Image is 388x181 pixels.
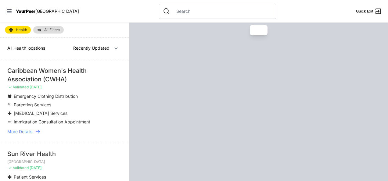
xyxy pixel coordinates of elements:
[173,8,272,14] input: Search
[14,111,67,116] span: [MEDICAL_DATA] Services
[14,94,78,99] span: Emergency Clothing Distribution
[7,129,122,135] a: More Details
[14,174,46,179] span: Patient Services
[9,165,29,170] span: ✓ Validated
[30,85,41,89] span: [DATE]
[5,26,31,34] a: Health
[7,66,122,83] div: Caribbean Women's Health Association (CWHA)
[16,9,35,14] span: YourPeer
[7,129,32,135] span: More Details
[33,26,64,34] a: All Filters
[9,85,29,89] span: ✓ Validated
[7,150,122,158] div: Sun River Health
[356,9,373,14] span: Quick Exit
[44,28,60,32] span: All Filters
[14,119,90,124] span: Immigration Consultation Appointment
[14,102,51,107] span: Parenting Services
[35,9,79,14] span: [GEOGRAPHIC_DATA]
[7,159,122,164] p: [GEOGRAPHIC_DATA]
[7,45,45,51] span: All Health locations
[356,8,382,15] a: Quick Exit
[16,9,79,13] a: YourPeer[GEOGRAPHIC_DATA]
[30,165,41,170] span: [DATE]
[16,28,27,32] span: Health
